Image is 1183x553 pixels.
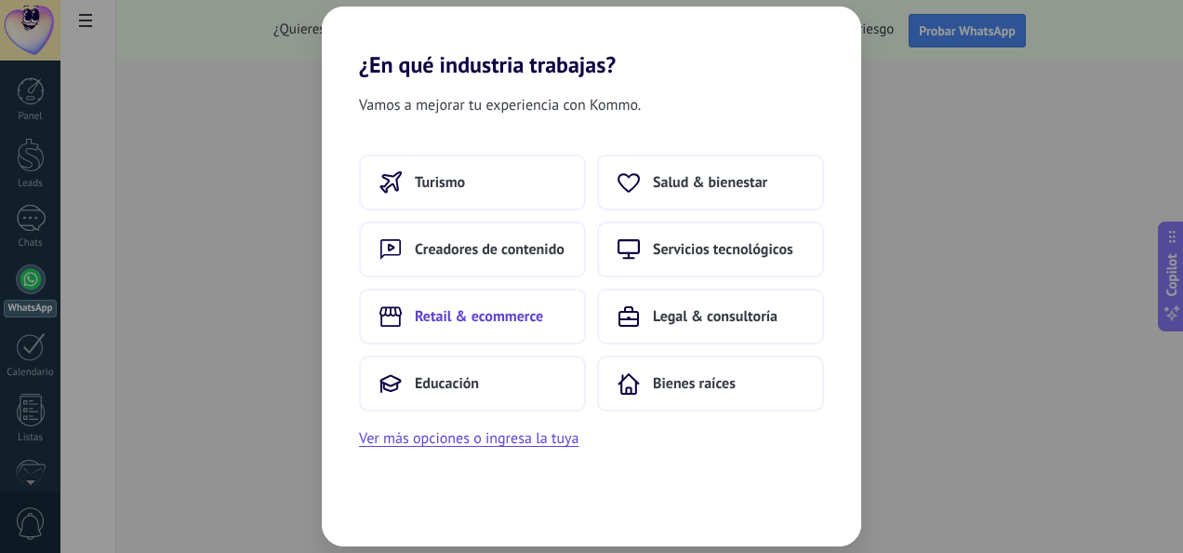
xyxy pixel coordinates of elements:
[597,155,824,210] button: Salud & bienestar
[359,222,586,277] button: Creadores de contenido
[597,289,824,344] button: Legal & consultoría
[359,289,586,344] button: Retail & ecommerce
[415,307,543,326] span: Retail & ecommerce
[359,426,578,451] button: Ver más opciones o ingresa la tuya
[415,173,465,192] span: Turismo
[653,374,736,393] span: Bienes raíces
[597,222,824,277] button: Servicios tecnológicos
[359,93,641,117] span: Vamos a mejorar tu experiencia con Kommo.
[322,7,861,78] h2: ¿En qué industria trabajas?
[359,356,586,411] button: Educación
[653,240,793,259] span: Servicios tecnológicos
[597,356,824,411] button: Bienes raíces
[653,173,767,192] span: Salud & bienestar
[415,240,565,259] span: Creadores de contenido
[359,155,586,210] button: Turismo
[415,374,479,393] span: Educación
[653,307,778,326] span: Legal & consultoría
